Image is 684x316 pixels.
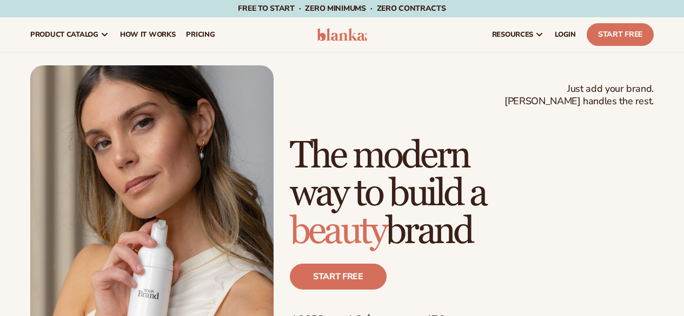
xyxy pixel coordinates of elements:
[487,17,549,52] a: resources
[181,17,220,52] a: pricing
[25,17,115,52] a: product catalog
[317,28,368,41] img: logo
[555,30,576,39] span: LOGIN
[549,17,581,52] a: LOGIN
[120,30,176,39] span: How It Works
[290,209,386,254] span: beauty
[186,30,215,39] span: pricing
[115,17,181,52] a: How It Works
[504,83,654,108] span: Just add your brand. [PERSON_NAME] handles the rest.
[492,30,533,39] span: resources
[290,137,654,251] h1: The modern way to build a brand
[290,264,387,290] a: Start free
[30,30,98,39] span: product catalog
[238,3,446,14] span: Free to start · ZERO minimums · ZERO contracts
[587,23,654,46] a: Start Free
